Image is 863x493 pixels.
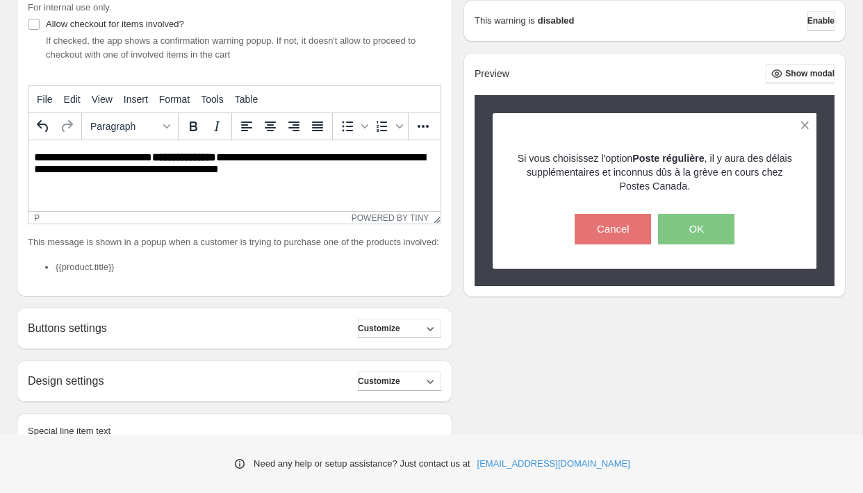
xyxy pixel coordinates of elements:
span: Format [159,94,190,105]
span: Enable [807,15,835,26]
li: {{product.title}} [56,260,441,274]
button: Cancel [575,214,651,244]
button: Show modal [766,64,835,83]
div: Resize [429,212,441,224]
iframe: Rich Text Area [28,140,441,211]
button: Align left [235,115,258,138]
span: Tools [201,94,224,105]
span: Paragraph [90,121,158,132]
div: p [34,213,40,223]
button: OK [658,214,734,244]
button: Align center [258,115,282,138]
span: Special line item text [28,426,110,436]
span: Table [235,94,258,105]
span: Customize [358,376,400,387]
button: Formats [85,115,175,138]
span: For internal use only. [28,2,111,12]
button: Enable [807,11,835,31]
a: [EMAIL_ADDRESS][DOMAIN_NAME] [477,457,630,471]
h2: Design settings [28,374,104,387]
span: Insert [124,94,148,105]
h2: Preview [475,68,509,80]
p: This warning is [475,14,535,28]
button: Align right [282,115,306,138]
div: Bullet list [336,115,370,138]
button: Customize [358,319,441,338]
button: Redo [55,115,79,138]
div: Numbered list [370,115,405,138]
strong: Poste régulière [632,153,704,164]
button: Bold [181,115,205,138]
button: Undo [31,115,55,138]
span: If checked, the app shows a confirmation warning popup. If not, it doesn't allow to proceed to ch... [46,35,416,60]
button: Customize [358,371,441,391]
button: Italic [205,115,229,138]
button: Justify [306,115,329,138]
button: More... [411,115,435,138]
span: Allow checkout for items involved? [46,19,184,29]
span: Customize [358,323,400,334]
span: File [37,94,53,105]
h2: Buttons settings [28,321,107,335]
a: Powered by Tiny [352,213,429,223]
strong: disabled [538,14,575,28]
p: This message is shown in a popup when a customer is trying to purchase one of the products involved: [28,235,441,249]
span: Edit [64,94,81,105]
span: Show modal [785,68,835,79]
p: Si vous choisissez l'option , il y aura des délais supplémentaires et inconnus dûs à la grève en ... [517,151,793,193]
span: View [92,94,113,105]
